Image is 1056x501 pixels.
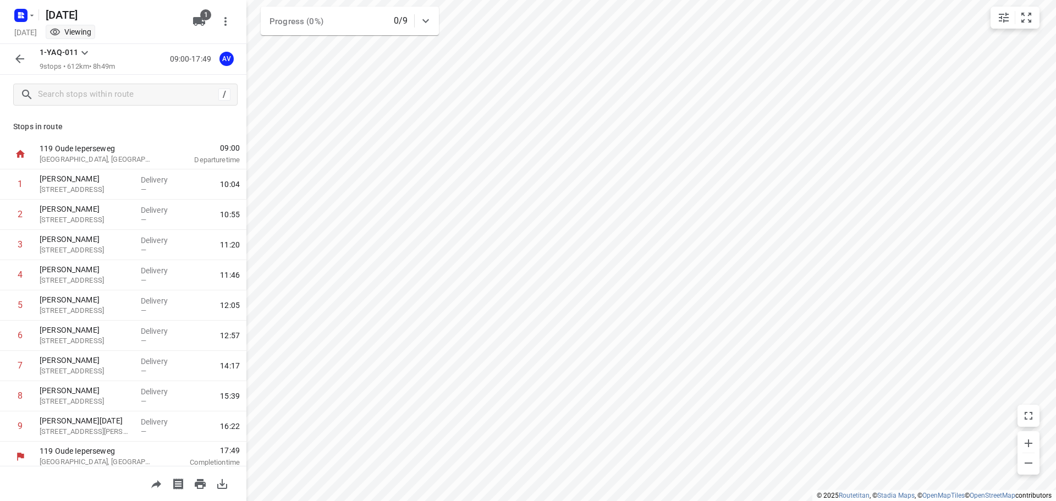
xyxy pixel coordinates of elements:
button: 1 [188,10,210,32]
p: [PERSON_NAME] [40,294,132,305]
span: 16:22 [220,421,240,432]
span: Assigned to Axel Verzele [216,53,238,64]
p: 9 stops • 612km • 8h49m [40,62,115,72]
p: [GEOGRAPHIC_DATA], [GEOGRAPHIC_DATA] [40,456,154,467]
a: OpenMapTiles [922,492,965,499]
p: 75A Rue du Calvaire, Chimay [40,396,132,407]
p: Delivery [141,265,182,276]
div: / [218,89,230,101]
div: 9 [18,421,23,431]
input: Search stops within route [38,86,218,103]
button: More [215,10,237,32]
span: 17:49 [167,445,240,456]
button: Fit zoom [1015,7,1037,29]
button: Map settings [993,7,1015,29]
a: OpenStreetMap [970,492,1015,499]
span: — [141,276,146,284]
div: You are currently in view mode. To make any changes, go to edit project. [50,26,91,37]
span: Share route [145,478,167,488]
span: Print route [189,478,211,488]
p: Completion time [167,457,240,468]
p: [PERSON_NAME] [40,324,132,335]
span: — [141,185,146,194]
p: 1 Rue Saint-Julien, Liège [40,305,132,316]
p: 21 Rue de Suarlée, La Bruyère [40,214,132,225]
p: [STREET_ADDRESS] [40,184,132,195]
div: 6 [18,330,23,340]
p: Delivery [141,174,182,185]
p: 119 Oude Ieperseweg [40,445,154,456]
span: Download route [211,478,233,488]
span: — [141,427,146,436]
div: 3 [18,239,23,250]
p: [GEOGRAPHIC_DATA], [GEOGRAPHIC_DATA] [40,154,154,165]
span: — [141,337,146,345]
span: 1 [200,9,211,20]
p: 1-YAQ-011 [40,47,78,58]
a: Stadia Maps [877,492,915,499]
div: 5 [18,300,23,310]
p: Departure time [167,155,240,166]
p: [PERSON_NAME][DATE] [40,415,132,426]
p: 119 Oude Ieperseweg [40,143,154,154]
p: Delivery [141,356,182,367]
p: [PERSON_NAME] [40,173,132,184]
span: 10:55 [220,209,240,220]
div: 7 [18,360,23,371]
span: Progress (0%) [269,16,323,26]
p: Delivery [141,386,182,397]
li: © 2025 , © , © © contributors [817,492,1052,499]
p: 131 Rue du Vicinal, Flémalle [40,275,132,286]
div: 2 [18,209,23,219]
p: 09:00-17:49 [170,53,216,65]
p: [PERSON_NAME] [40,355,132,366]
span: 10:04 [220,179,240,190]
div: small contained button group [991,7,1039,29]
p: [PERSON_NAME] [40,385,132,396]
p: Delivery [141,235,182,246]
span: — [141,246,146,254]
p: Stops in route [13,121,233,133]
p: 20 Rue de la Sarthe, Héron [40,245,132,256]
span: 09:00 [167,142,240,153]
a: Routetitan [839,492,870,499]
p: 32 Rue Edouard Huys, Merbes-le-Château [40,426,132,437]
p: Delivery [141,295,182,306]
p: [PERSON_NAME] [40,234,132,245]
p: [PERSON_NAME] [40,203,132,214]
span: — [141,306,146,315]
div: Progress (0%)0/9 [261,7,439,35]
span: — [141,367,146,375]
p: 0/9 [394,14,408,27]
span: 12:57 [220,330,240,341]
div: 8 [18,390,23,401]
p: 43 Route de G'hâstêr, Waimes [40,335,132,346]
span: 14:17 [220,360,240,371]
span: — [141,397,146,405]
p: Delivery [141,205,182,216]
span: 11:20 [220,239,240,250]
p: Delivery [141,416,182,427]
div: 4 [18,269,23,280]
span: — [141,216,146,224]
p: [PERSON_NAME] [40,264,132,275]
span: 11:46 [220,269,240,280]
p: Delivery [141,326,182,337]
span: 12:05 [220,300,240,311]
span: 15:39 [220,390,240,401]
p: 7 Rue d'Ocquier, Somme-Leuze [40,366,132,377]
span: Print shipping labels [167,478,189,488]
div: 1 [18,179,23,189]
